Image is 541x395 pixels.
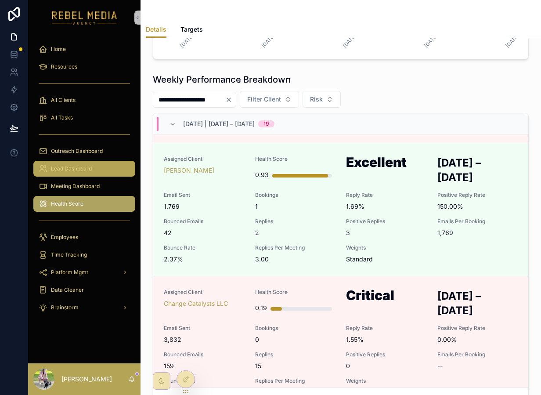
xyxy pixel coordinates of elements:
[28,35,141,327] div: scrollable content
[33,161,135,177] a: Lead Dashboard
[260,33,276,49] text: [DATE]
[346,202,427,211] span: 1.69%
[346,192,427,199] span: Reply Rate
[164,255,245,264] span: 2.37%
[346,244,427,251] span: Weights
[33,41,135,57] a: Home
[437,289,518,318] h2: [DATE] – [DATE]
[342,33,357,49] text: [DATE]
[346,218,427,225] span: Positive Replies
[180,22,203,39] a: Targets
[247,95,281,104] span: Filter Client
[346,362,427,370] span: 0
[51,234,78,241] span: Employees
[225,96,236,103] button: Clear
[255,299,267,317] div: 0.19
[146,25,166,34] span: Details
[504,33,520,49] text: [DATE]
[255,325,336,332] span: Bookings
[255,228,336,237] span: 2
[51,148,103,155] span: Outreach Dashboard
[437,202,518,211] span: 150.00%
[51,46,66,53] span: Home
[164,289,245,296] span: Assigned Client
[346,335,427,344] span: 1.55%
[183,120,255,128] span: [DATE] | [DATE] – [DATE]
[346,377,427,384] span: Weights
[33,92,135,108] a: All Clients
[263,120,269,127] div: 19
[255,335,336,344] span: 0
[437,362,443,370] span: --
[310,95,323,104] span: Risk
[255,218,336,225] span: Replies
[437,156,518,185] h2: [DATE] – [DATE]
[51,114,73,121] span: All Tasks
[164,192,245,199] span: Email Sent
[51,200,83,207] span: Health Score
[255,166,269,184] div: 0.93
[346,228,427,237] span: 3
[164,299,228,308] a: Change Catalysts LLC
[303,91,341,108] button: Select Button
[437,351,518,358] span: Emails Per Booking
[255,156,336,163] span: Health Score
[153,73,291,86] h1: Weekly Performance Breakdown
[146,22,166,38] a: Details
[255,202,336,211] span: 1
[51,63,77,70] span: Resources
[346,351,427,358] span: Positive Replies
[51,269,88,276] span: Platform Mgmt
[164,362,245,370] span: 159
[51,97,76,104] span: All Clients
[164,228,245,237] span: 42
[33,300,135,315] a: Brainstorm
[164,218,245,225] span: Bounced Emails
[255,377,336,384] span: Replies Per Meeting
[33,196,135,212] a: Health Score
[164,351,245,358] span: Bounced Emails
[153,143,528,276] a: Assigned Client[PERSON_NAME]Health Score0.93Excellent[DATE] – [DATE]Email Sent1,769Bookings1Reply...
[51,165,92,172] span: Lead Dashboard
[255,289,336,296] span: Health Score
[255,244,336,251] span: Replies Per Meeting
[240,91,299,108] button: Select Button
[33,229,135,245] a: Employees
[255,351,336,358] span: Replies
[51,286,84,294] span: Data Cleaner
[346,289,427,305] h1: Critical
[61,375,112,384] p: [PERSON_NAME]
[164,325,245,332] span: Email Sent
[52,11,117,25] img: App logo
[33,143,135,159] a: Outreach Dashboard
[179,33,195,49] text: [DATE]
[346,325,427,332] span: Reply Rate
[33,110,135,126] a: All Tasks
[346,156,427,172] h1: Excellent
[51,183,100,190] span: Meeting Dashboard
[164,335,245,344] span: 3,832
[437,335,518,344] span: 0.00%
[346,255,373,264] span: Standard
[437,228,518,237] span: 1,769
[51,304,79,311] span: Brainstorm
[437,325,518,332] span: Positive Reply Rate
[33,59,135,75] a: Resources
[255,255,336,264] span: 3.00
[33,282,135,298] a: Data Cleaner
[33,265,135,280] a: Platform Mgmt
[33,178,135,194] a: Meeting Dashboard
[255,192,336,199] span: Bookings
[437,218,518,225] span: Emails Per Booking
[164,202,245,211] span: 1,769
[164,244,245,251] span: Bounce Rate
[164,377,245,384] span: Bounce Rate
[33,247,135,263] a: Time Tracking
[180,25,203,34] span: Targets
[164,166,214,175] a: [PERSON_NAME]
[437,192,518,199] span: Positive Reply Rate
[51,251,87,258] span: Time Tracking
[164,156,245,163] span: Assigned Client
